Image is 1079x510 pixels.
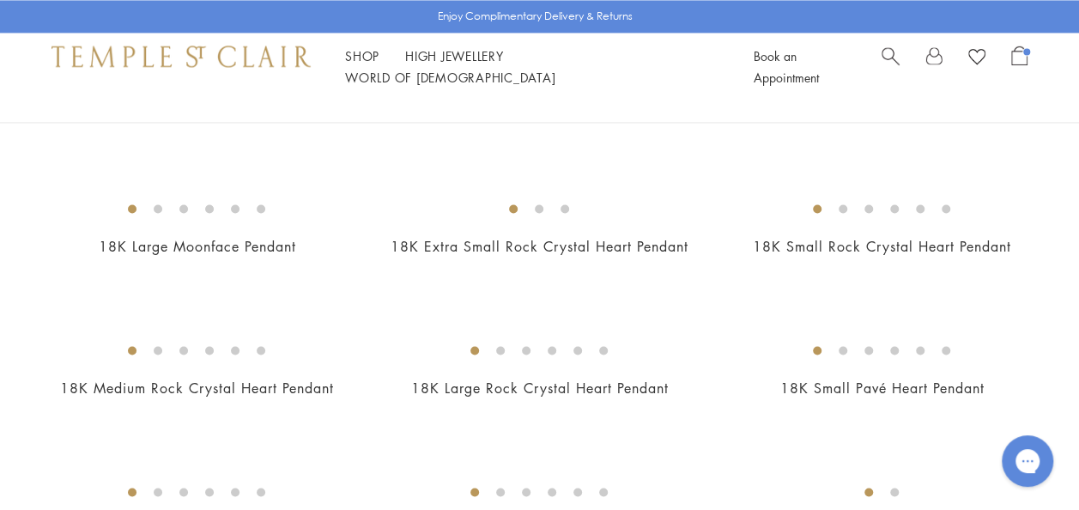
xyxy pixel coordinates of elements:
a: 18K Small Pavé Heart Pendant [779,378,984,397]
a: 18K Large Rock Crystal Heart Pendant [410,378,668,397]
a: World of [DEMOGRAPHIC_DATA]World of [DEMOGRAPHIC_DATA] [345,69,555,86]
a: 18K Large Moonface Pendant [98,236,295,255]
a: Book an Appointment [754,47,819,86]
a: 18K Extra Small Rock Crystal Heart Pendant [391,236,688,255]
nav: Main navigation [345,46,715,88]
a: Open Shopping Bag [1011,46,1027,88]
img: Temple St. Clair [52,46,311,66]
a: View Wishlist [968,46,985,71]
a: Search [882,46,900,88]
a: 18K Medium Rock Crystal Heart Pendant [60,378,334,397]
a: 18K Small Rock Crystal Heart Pendant [753,236,1011,255]
a: ShopShop [345,47,379,64]
p: Enjoy Complimentary Delivery & Returns [438,8,633,25]
a: High JewelleryHigh Jewellery [405,47,504,64]
iframe: Gorgias live chat messenger [993,429,1062,493]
